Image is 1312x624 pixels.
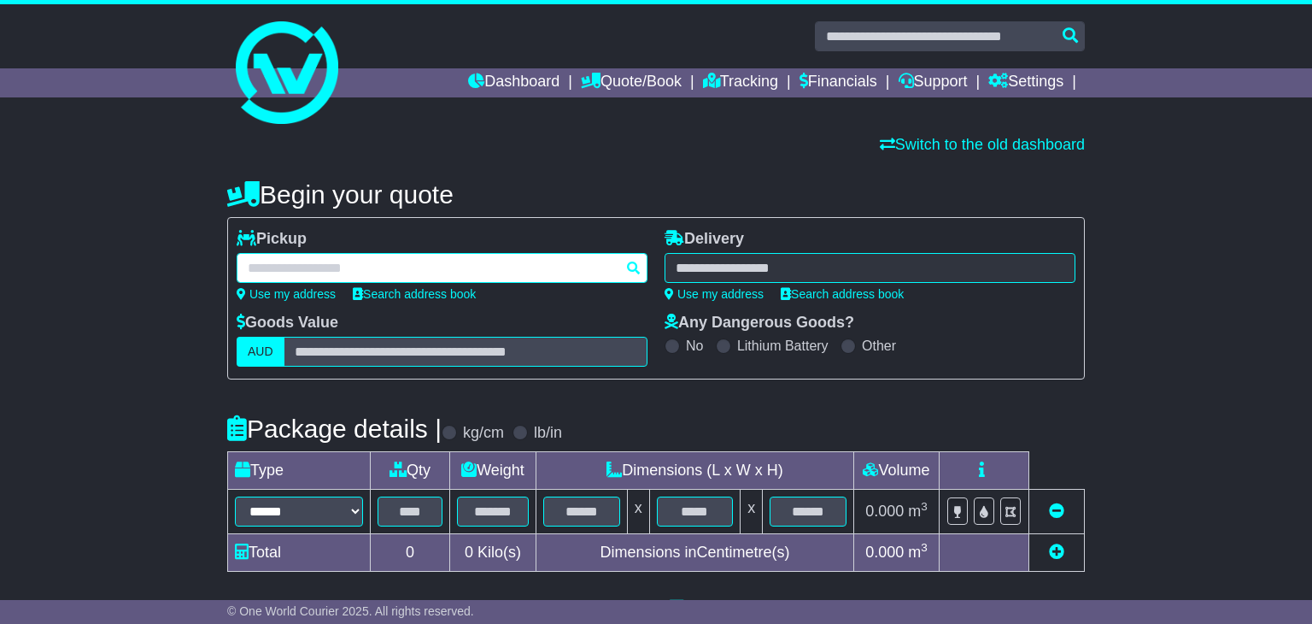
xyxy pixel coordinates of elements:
[227,604,474,618] span: © One World Courier 2025. All rights reserved.
[237,287,336,301] a: Use my address
[880,136,1085,153] a: Switch to the old dashboard
[227,415,442,443] h4: Package details |
[899,68,968,97] a: Support
[988,68,1063,97] a: Settings
[627,490,649,534] td: x
[865,503,904,520] span: 0.000
[371,534,450,572] td: 0
[450,452,536,490] td: Weight
[908,544,928,561] span: m
[534,424,562,443] label: lb/in
[450,534,536,572] td: Kilo(s)
[781,287,904,301] a: Search address book
[703,68,778,97] a: Tracking
[227,180,1085,209] h4: Begin your quote
[353,287,476,301] a: Search address book
[228,534,371,572] td: Total
[465,544,473,561] span: 0
[228,452,371,490] td: Type
[686,338,703,354] label: No
[921,500,928,513] sup: 3
[237,230,307,249] label: Pickup
[665,287,764,301] a: Use my address
[581,68,682,97] a: Quote/Book
[665,314,854,333] label: Any Dangerous Goods?
[463,424,504,443] label: kg/cm
[799,68,877,97] a: Financials
[741,490,763,534] td: x
[536,534,853,572] td: Dimensions in Centimetre(s)
[921,541,928,554] sup: 3
[1049,503,1064,520] a: Remove this item
[862,338,896,354] label: Other
[371,452,450,490] td: Qty
[237,337,284,367] label: AUD
[1049,544,1064,561] a: Add new item
[237,253,647,283] typeahead: Please provide city
[665,230,744,249] label: Delivery
[865,544,904,561] span: 0.000
[853,452,939,490] td: Volume
[737,338,829,354] label: Lithium Battery
[536,452,853,490] td: Dimensions (L x W x H)
[908,503,928,520] span: m
[237,314,338,333] label: Goods Value
[468,68,559,97] a: Dashboard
